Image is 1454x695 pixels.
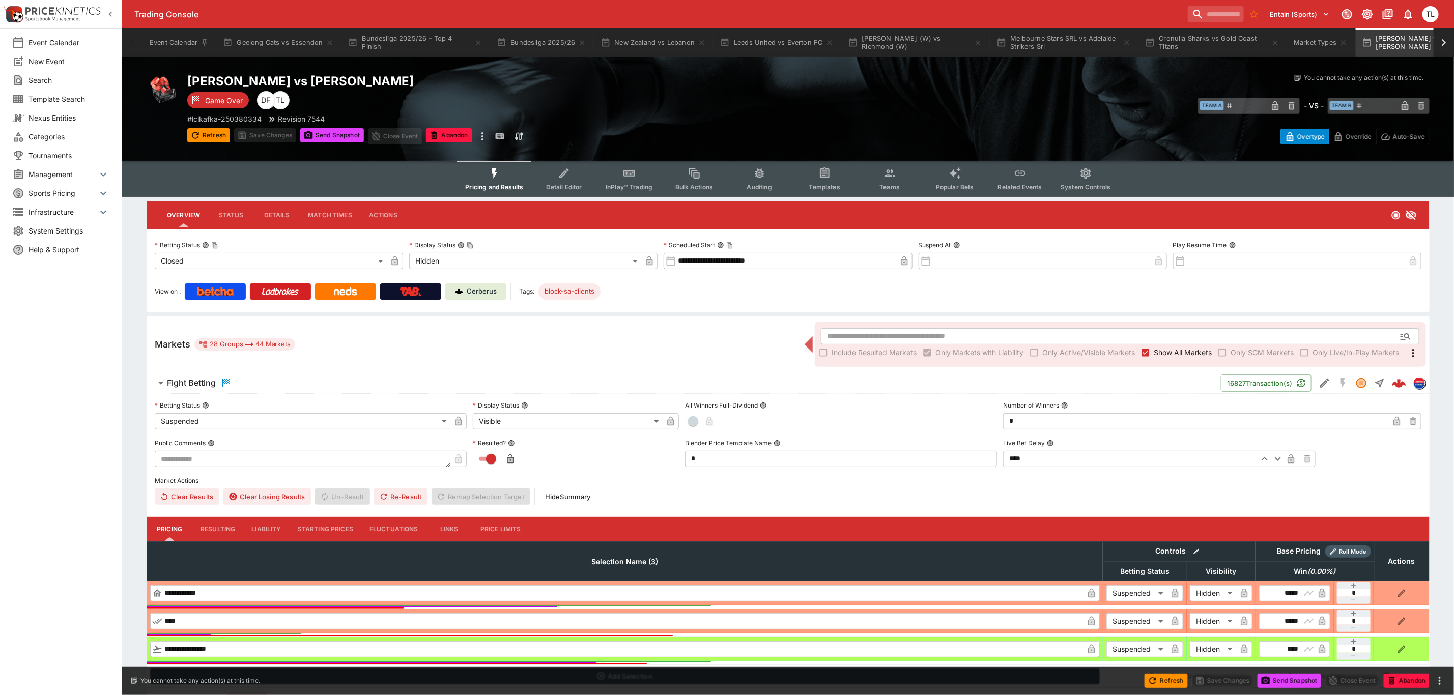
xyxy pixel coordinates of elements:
button: Liability [243,517,289,541]
h5: Markets [155,338,190,350]
div: Betting Target: cerberus [538,283,601,300]
p: Overtype [1297,131,1325,142]
button: Resulted? [508,440,515,447]
span: Related Events [998,183,1042,191]
button: Clear Results [155,488,219,505]
button: Fight Betting [147,373,1221,393]
div: Suspended [155,413,450,429]
span: Search [28,75,109,85]
label: Market Actions [155,473,1421,488]
p: Revision 7544 [278,113,325,124]
img: Ladbrokes [262,287,299,296]
button: Copy To Clipboard [211,242,218,249]
span: Templates [809,183,840,191]
span: Un-Result [315,488,369,505]
button: Actions [360,203,406,227]
button: Betting Status [202,402,209,409]
span: Visibility [1194,565,1247,577]
img: Sportsbook Management [25,17,80,21]
button: Event Calendar [144,28,215,57]
p: Resulted? [473,439,506,447]
button: Betting StatusCopy To Clipboard [202,242,209,249]
p: Number of Winners [1003,401,1059,410]
button: Pricing [147,517,192,541]
button: Select Tenant [1264,6,1336,22]
button: Copy To Clipboard [467,242,474,249]
div: Show/hide Price Roll mode configuration. [1325,545,1371,558]
a: bd99f045-ed7a-4994-925d-8aef55d97822 [1389,373,1409,393]
p: Override [1346,131,1372,142]
button: Toggle light/dark mode [1358,5,1377,23]
p: Auto-Save [1393,131,1425,142]
div: lclkafka [1413,377,1426,389]
img: Betcha [197,287,234,296]
p: Display Status [473,401,519,410]
span: Betting Status [1109,565,1181,577]
svg: More [1407,347,1419,359]
button: Send Snapshot [300,128,364,142]
button: Leeds United vs Everton FC [714,28,840,57]
div: Visible [473,413,663,429]
span: Detail Editor [546,183,582,191]
p: Public Comments [155,439,206,447]
span: Tournaments [28,150,109,161]
button: All Winners Full-Dividend [760,402,767,409]
button: 16827Transaction(s) [1221,374,1312,392]
span: Team B [1330,101,1354,110]
div: bd99f045-ed7a-4994-925d-8aef55d97822 [1392,376,1406,390]
em: ( 0.00 %) [1308,565,1336,577]
p: You cannot take any action(s) at this time. [1304,73,1423,82]
p: Game Over [205,95,243,106]
p: Blender Price Template Name [685,439,772,447]
img: lclkafka [1414,378,1425,389]
div: Hidden [1190,641,1236,657]
svg: Hidden [1405,209,1417,221]
button: Edit Detail [1316,374,1334,392]
span: Template Search [28,94,109,104]
span: Management [28,169,97,180]
label: View on : [155,283,181,300]
button: Override [1329,129,1376,144]
button: Bulk edit [1190,545,1203,558]
span: Roll Mode [1335,547,1371,556]
div: Trent Lewis [271,91,290,109]
div: Hidden [1190,585,1236,601]
button: Suspended [1352,374,1371,392]
svg: Suspended [1355,377,1367,389]
p: Live Bet Delay [1003,439,1045,447]
span: Win(0.00%) [1283,565,1347,577]
h6: Fight Betting [167,378,216,388]
button: Overview [159,203,208,227]
p: Suspend At [919,241,951,249]
button: Suspend At [953,242,960,249]
img: PriceKinetics [25,7,101,15]
button: Abandon [426,128,472,142]
p: Play Resume Time [1173,241,1227,249]
p: Betting Status [155,241,200,249]
p: Betting Status [155,401,200,410]
span: Mark an event as closed and abandoned. [426,130,472,140]
button: Starting Prices [290,517,361,541]
th: Actions [1374,541,1429,581]
button: Fluctuations [361,517,426,541]
button: Abandon [1384,674,1430,688]
button: Re-Result [374,488,427,505]
img: TabNZ [400,287,421,296]
button: Refresh [187,128,230,142]
button: Scheduled StartCopy To Clipboard [717,242,724,249]
button: Melbourne Stars SRL vs Adelaide Strikers Srl [990,28,1137,57]
p: Copy To Clipboard [187,113,262,124]
button: Copy To Clipboard [726,242,733,249]
span: Include Resulted Markets [832,347,917,358]
span: New Event [28,56,109,67]
h6: - VS - [1304,100,1324,111]
button: Overtype [1280,129,1329,144]
span: Selection Name (3) [580,556,669,568]
div: David Foster [257,91,275,109]
span: Pricing and Results [465,183,523,191]
div: Trading Console [134,9,1184,20]
button: Notifications [1399,5,1417,23]
button: Clear Losing Results [223,488,311,505]
div: Hidden [409,253,641,269]
span: Teams [879,183,900,191]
